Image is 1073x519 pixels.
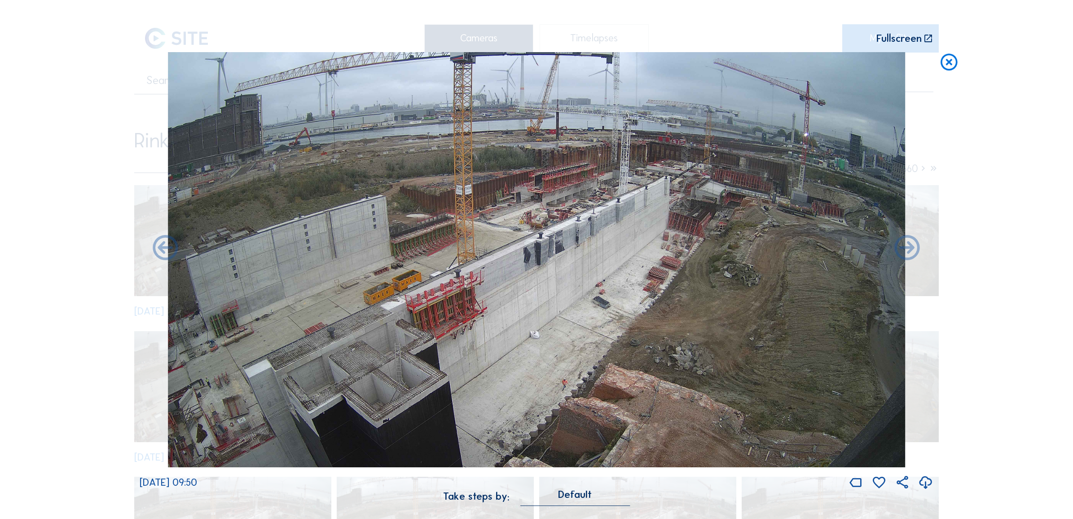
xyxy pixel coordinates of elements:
[892,234,923,264] i: Back
[520,491,630,506] div: Default
[876,34,922,44] div: Fullscreen
[140,476,197,488] span: [DATE] 09:50
[168,52,906,467] img: Image
[443,492,510,502] div: Take steps by:
[558,491,592,499] div: Default
[150,234,181,264] i: Forward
